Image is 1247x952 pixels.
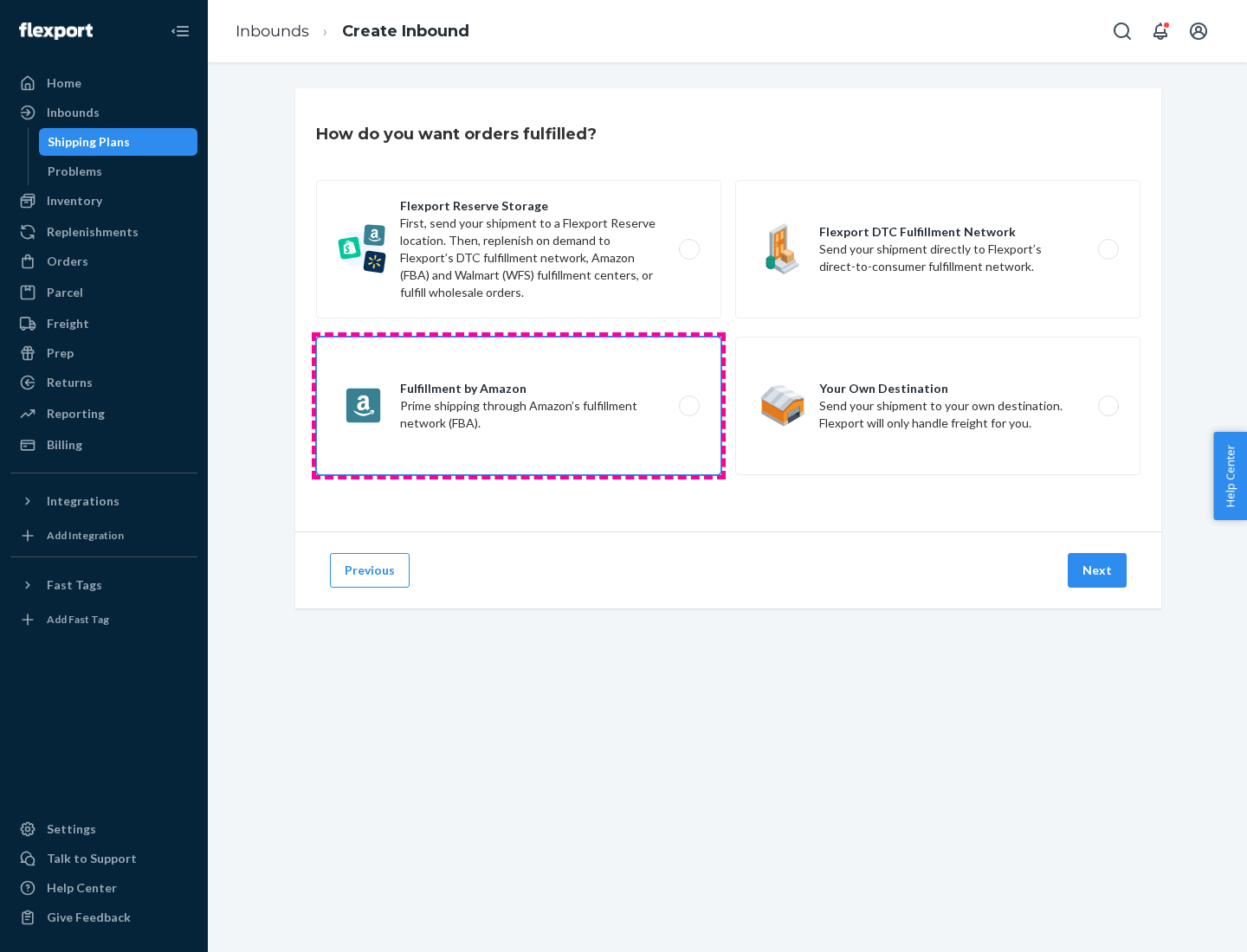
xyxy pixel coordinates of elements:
[10,571,197,599] button: Fast Tags
[47,192,102,209] div: Inventory
[10,187,197,215] a: Inventory
[1213,432,1247,520] button: Help Center
[10,279,197,306] a: Parcel
[10,815,197,843] a: Settings
[236,22,309,41] a: Inbounds
[342,22,469,41] a: Create Inbound
[10,339,197,367] a: Prep
[47,850,137,867] div: Talk to Support
[222,6,483,57] ol: breadcrumbs
[330,553,410,588] button: Previous
[10,99,197,126] a: Inbounds
[47,284,83,301] div: Parcel
[10,369,197,396] a: Returns
[1068,553,1127,588] button: Next
[10,400,197,428] a: Reporting
[39,158,198,185] a: Problems
[1143,14,1178,48] button: Open notifications
[48,133,130,151] div: Shipping Plans
[10,522,197,550] a: Add Integration
[47,820,96,838] div: Settings
[10,248,197,275] a: Orders
[47,612,109,627] div: Add Fast Tag
[47,253,88,270] div: Orders
[10,310,197,338] a: Freight
[47,405,105,422] div: Reporting
[10,487,197,515] button: Integrations
[47,223,139,241] div: Replenishments
[316,123,597,145] h3: How do you want orders fulfilled?
[47,528,124,543] div: Add Integration
[10,904,197,931] button: Give Feedback
[47,492,120,510] div: Integrations
[10,845,197,872] a: Talk to Support
[10,874,197,902] a: Help Center
[47,104,100,121] div: Inbounds
[10,431,197,459] a: Billing
[10,69,197,97] a: Home
[47,879,117,897] div: Help Center
[1105,14,1140,48] button: Open Search Box
[47,436,82,453] div: Billing
[48,163,102,180] div: Problems
[47,74,81,92] div: Home
[39,128,198,156] a: Shipping Plans
[47,374,93,391] div: Returns
[1181,14,1216,48] button: Open account menu
[19,23,93,40] img: Flexport logo
[47,344,74,362] div: Prep
[47,909,131,926] div: Give Feedback
[10,606,197,634] a: Add Fast Tag
[47,576,102,594] div: Fast Tags
[10,218,197,246] a: Replenishments
[47,315,89,332] div: Freight
[163,14,197,48] button: Close Navigation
